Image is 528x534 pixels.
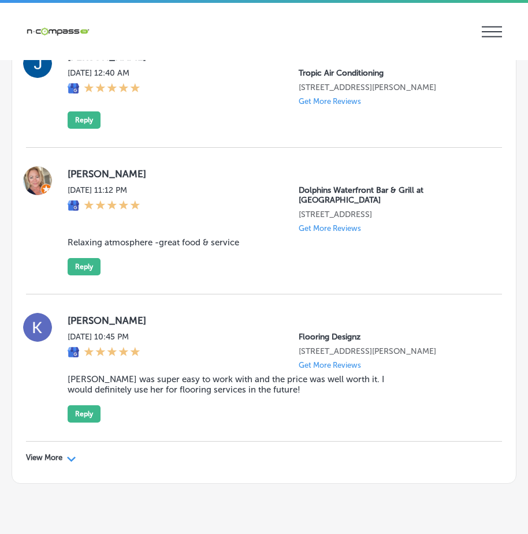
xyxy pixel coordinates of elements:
p: Get More Reviews [299,361,361,369]
p: Dolphins Waterfront Bar & Grill at Cape Crossing [299,185,484,205]
button: Reply [68,405,101,423]
img: 660ab0bf-5cc7-4cb8-ba1c-48b5ae0f18e60NCTV_CLogo_TV_Black_-500x88.png [26,26,90,37]
label: [PERSON_NAME] [68,168,484,180]
p: 316 Mt Evans Blvd Suite B [299,346,484,356]
label: [PERSON_NAME] [68,315,484,326]
p: Tropic Air Conditioning [299,68,484,78]
label: [DATE] 12:40 AM [68,68,140,78]
button: Reply [68,258,101,275]
blockquote: Relaxing atmosphere -great food & service [68,237,411,248]
div: 5 Stars [84,200,140,212]
label: [DATE] 10:45 PM [68,332,140,342]
div: 5 Stars [84,83,140,95]
p: Get More Reviews [299,224,361,233]
p: Get More Reviews [299,97,361,106]
label: [DATE] 11:12 PM [68,185,140,195]
blockquote: [PERSON_NAME] was super easy to work with and the price was well worth it. I would definitely use... [68,374,411,395]
p: 1342 whitfield ave [299,83,484,92]
p: View More [26,453,62,462]
div: 5 Stars [84,346,140,359]
button: Reply [68,111,101,129]
p: 310 Lagoon Way [299,210,484,219]
p: Flooring Designz [299,332,484,342]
